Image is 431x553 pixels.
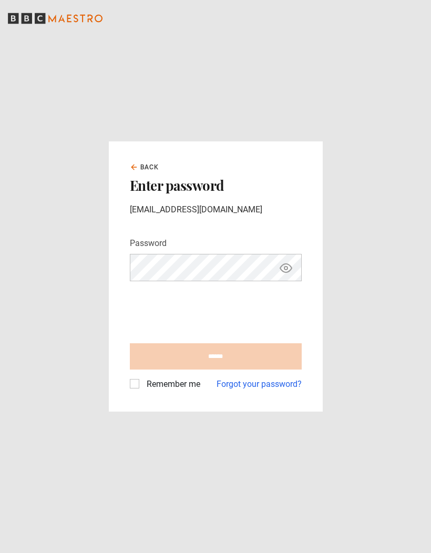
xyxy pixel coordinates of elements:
label: Remember me [142,378,200,391]
h2: Enter password [130,176,302,195]
p: [EMAIL_ADDRESS][DOMAIN_NAME] [130,203,302,216]
span: Back [140,162,159,172]
a: Forgot your password? [217,378,302,391]
button: Show password [277,259,295,277]
label: Password [130,237,167,250]
svg: BBC Maestro [8,11,102,26]
iframe: reCAPTCHA [130,290,290,331]
a: Back [130,162,159,172]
